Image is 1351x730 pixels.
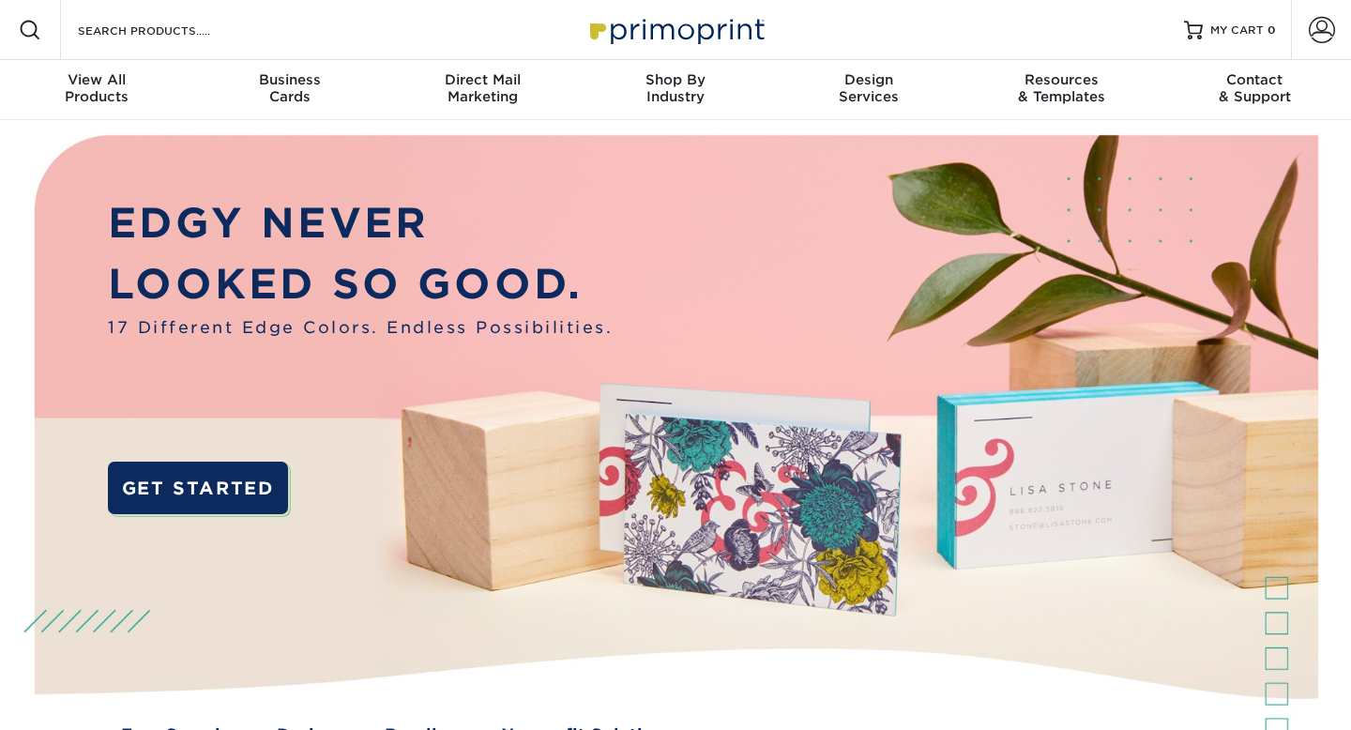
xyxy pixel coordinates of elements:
[579,71,772,88] span: Shop By
[1158,71,1351,105] div: & Support
[386,60,579,120] a: Direct MailMarketing
[1158,71,1351,88] span: Contact
[965,71,1159,105] div: & Templates
[108,315,613,340] span: 17 Different Edge Colors. Endless Possibilities.
[386,71,579,88] span: Direct Mail
[579,71,772,105] div: Industry
[772,71,965,88] span: Design
[76,19,259,41] input: SEARCH PRODUCTS.....
[772,71,965,105] div: Services
[193,71,387,88] span: Business
[108,193,613,254] p: EDGY NEVER
[965,71,1159,88] span: Resources
[1158,60,1351,120] a: Contact& Support
[582,9,769,50] img: Primoprint
[1268,23,1276,37] span: 0
[108,462,287,515] a: GET STARTED
[772,60,965,120] a: DesignServices
[108,254,613,315] p: LOOKED SO GOOD.
[386,71,579,105] div: Marketing
[193,71,387,105] div: Cards
[579,60,772,120] a: Shop ByIndustry
[193,60,387,120] a: BusinessCards
[965,60,1159,120] a: Resources& Templates
[1210,23,1264,38] span: MY CART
